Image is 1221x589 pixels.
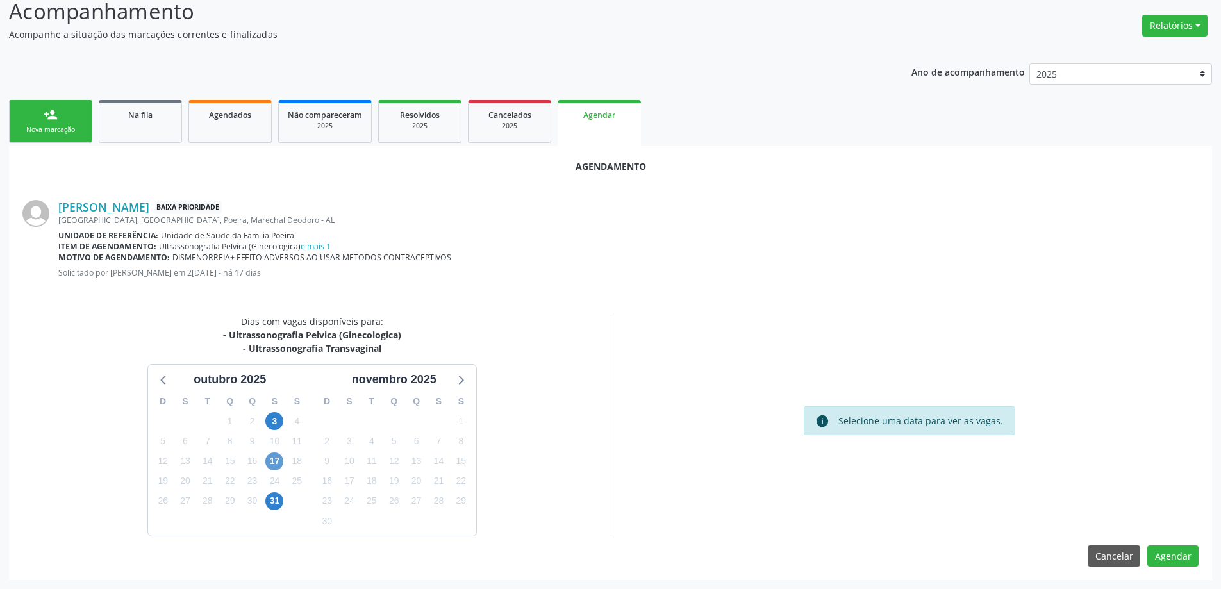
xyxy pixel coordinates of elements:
[265,412,283,430] span: sexta-feira, 3 de outubro de 2025
[9,28,851,41] p: Acompanhe a situação das marcações correntes e finalizadas
[288,110,362,120] span: Não compareceram
[128,110,153,120] span: Na fila
[174,392,197,411] div: S
[429,492,447,510] span: sexta-feira, 28 de novembro de 2025
[161,230,294,241] span: Unidade de Saude da Familia Poeira
[429,452,447,470] span: sexta-feira, 14 de novembro de 2025
[58,200,149,214] a: [PERSON_NAME]
[429,472,447,490] span: sexta-feira, 21 de novembro de 2025
[154,432,172,450] span: domingo, 5 de outubro de 2025
[154,201,222,214] span: Baixa Prioridade
[154,452,172,470] span: domingo, 12 de outubro de 2025
[388,121,452,131] div: 2025
[452,432,470,450] span: sábado, 8 de novembro de 2025
[22,200,49,227] img: img
[176,432,194,450] span: segunda-feira, 6 de outubro de 2025
[209,110,251,120] span: Agendados
[428,392,450,411] div: S
[172,252,451,263] span: DISMENORREIA+ EFEITO ADVERSOS AO USAR METODOS CONTRACEPTIVOS
[316,392,338,411] div: D
[223,315,401,355] div: Dias com vagas disponíveis para:
[221,472,239,490] span: quarta-feira, 22 de outubro de 2025
[263,392,286,411] div: S
[360,392,383,411] div: T
[58,215,1199,226] div: [GEOGRAPHIC_DATA], [GEOGRAPHIC_DATA], Poeira, Marechal Deodoro - AL
[221,432,239,450] span: quarta-feira, 8 de outubro de 2025
[385,452,403,470] span: quarta-feira, 12 de novembro de 2025
[199,472,217,490] span: terça-feira, 21 de outubro de 2025
[244,412,262,430] span: quinta-feira, 2 de outubro de 2025
[583,110,615,120] span: Agendar
[340,472,358,490] span: segunda-feira, 17 de novembro de 2025
[265,492,283,510] span: sexta-feira, 31 de outubro de 2025
[176,472,194,490] span: segunda-feira, 20 de outubro de 2025
[478,121,542,131] div: 2025
[385,432,403,450] span: quarta-feira, 5 de novembro de 2025
[408,452,426,470] span: quinta-feira, 13 de novembro de 2025
[383,392,405,411] div: Q
[363,432,381,450] span: terça-feira, 4 de novembro de 2025
[340,452,358,470] span: segunda-feira, 10 de novembro de 2025
[318,492,336,510] span: domingo, 23 de novembro de 2025
[1147,545,1199,567] button: Agendar
[347,371,442,388] div: novembro 2025
[44,108,58,122] div: person_add
[265,432,283,450] span: sexta-feira, 10 de outubro de 2025
[154,472,172,490] span: domingo, 19 de outubro de 2025
[318,512,336,530] span: domingo, 30 de novembro de 2025
[58,267,1199,278] p: Solicitado por [PERSON_NAME] em 2[DATE] - há 17 dias
[338,392,361,411] div: S
[318,452,336,470] span: domingo, 9 de novembro de 2025
[288,432,306,450] span: sábado, 11 de outubro de 2025
[363,472,381,490] span: terça-feira, 18 de novembro de 2025
[288,412,306,430] span: sábado, 4 de outubro de 2025
[815,414,829,428] i: info
[154,492,172,510] span: domingo, 26 de outubro de 2025
[223,342,401,355] div: - Ultrassonografia Transvaginal
[265,452,283,470] span: sexta-feira, 17 de outubro de 2025
[152,392,174,411] div: D
[452,452,470,470] span: sábado, 15 de novembro de 2025
[318,472,336,490] span: domingo, 16 de novembro de 2025
[288,452,306,470] span: sábado, 18 de outubro de 2025
[408,492,426,510] span: quinta-feira, 27 de novembro de 2025
[405,392,428,411] div: Q
[452,472,470,490] span: sábado, 22 de novembro de 2025
[400,110,440,120] span: Resolvidos
[221,452,239,470] span: quarta-feira, 15 de outubro de 2025
[188,371,271,388] div: outubro 2025
[408,472,426,490] span: quinta-feira, 20 de novembro de 2025
[199,492,217,510] span: terça-feira, 28 de outubro de 2025
[1088,545,1140,567] button: Cancelar
[301,241,331,252] a: e mais 1
[244,472,262,490] span: quinta-feira, 23 de outubro de 2025
[838,414,1003,428] div: Selecione uma data para ver as vagas.
[244,452,262,470] span: quinta-feira, 16 de outubro de 2025
[1142,15,1208,37] button: Relatórios
[58,241,156,252] b: Item de agendamento:
[408,432,426,450] span: quinta-feira, 6 de novembro de 2025
[452,412,470,430] span: sábado, 1 de novembro de 2025
[318,432,336,450] span: domingo, 2 de novembro de 2025
[385,472,403,490] span: quarta-feira, 19 de novembro de 2025
[22,160,1199,173] div: Agendamento
[488,110,531,120] span: Cancelados
[221,412,239,430] span: quarta-feira, 1 de outubro de 2025
[223,328,401,342] div: - Ultrassonografia Pelvica (Ginecologica)
[452,492,470,510] span: sábado, 29 de novembro de 2025
[363,492,381,510] span: terça-feira, 25 de novembro de 2025
[19,125,83,135] div: Nova marcação
[199,452,217,470] span: terça-feira, 14 de outubro de 2025
[288,121,362,131] div: 2025
[196,392,219,411] div: T
[241,392,263,411] div: Q
[221,492,239,510] span: quarta-feira, 29 de outubro de 2025
[340,492,358,510] span: segunda-feira, 24 de novembro de 2025
[288,472,306,490] span: sábado, 25 de outubro de 2025
[244,432,262,450] span: quinta-feira, 9 de outubro de 2025
[265,472,283,490] span: sexta-feira, 24 de outubro de 2025
[159,241,331,252] span: Ultrassonografia Pelvica (Ginecologica)
[286,392,308,411] div: S
[450,392,472,411] div: S
[199,432,217,450] span: terça-feira, 7 de outubro de 2025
